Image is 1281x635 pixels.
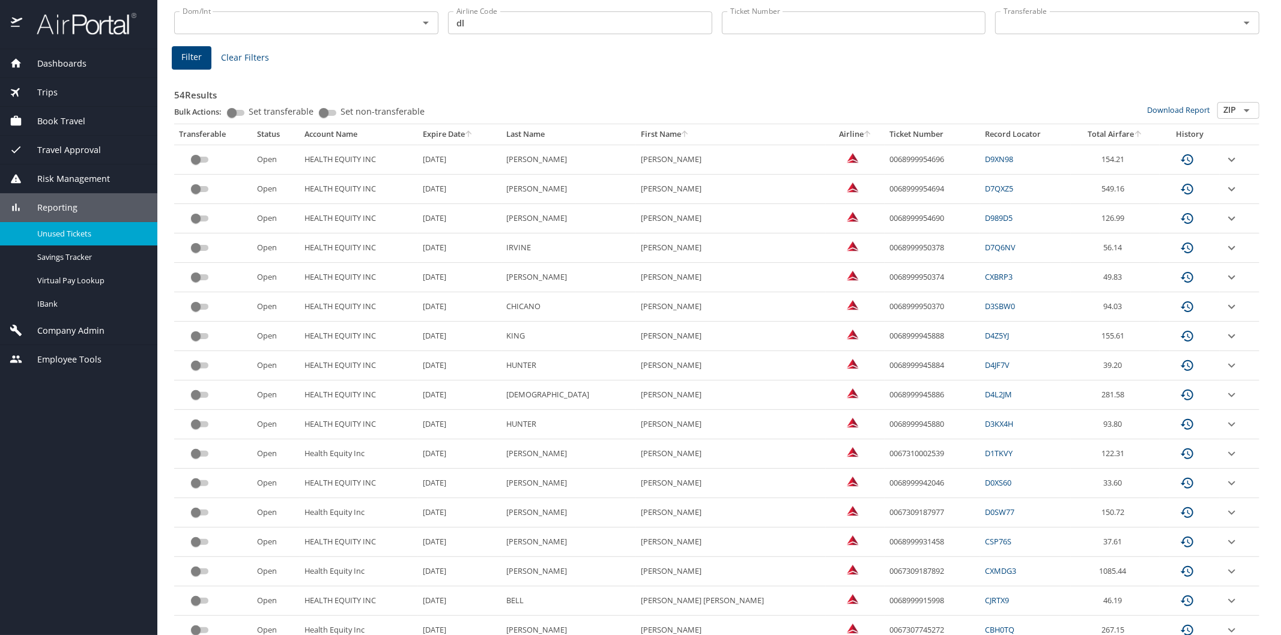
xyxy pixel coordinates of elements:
[300,124,419,145] th: Account Name
[985,507,1014,517] a: D0SW77
[985,271,1013,282] a: CXBRP3
[636,175,826,204] td: [PERSON_NAME]
[181,50,202,65] span: Filter
[501,469,636,498] td: [PERSON_NAME]
[418,351,501,381] td: [DATE]
[885,557,980,586] td: 0067309187892
[501,498,636,528] td: [PERSON_NAME]
[885,410,980,439] td: 0068999945880
[501,410,636,439] td: HUNTER
[300,233,419,263] td: HEALTH EQUITY INC
[501,292,636,322] td: CHICANO
[216,47,274,69] button: Clear Filters
[985,183,1013,194] a: D7QXZ5
[418,204,501,233] td: [DATE]
[847,358,859,370] img: Delta Airlines
[864,131,872,139] button: sort
[1225,447,1239,461] button: expand row
[501,439,636,469] td: [PERSON_NAME]
[1071,381,1160,410] td: 281.58
[252,557,300,586] td: Open
[885,469,980,498] td: 0068999942046
[22,172,110,185] span: Risk Management
[1225,329,1239,343] button: expand row
[1071,586,1160,616] td: 46.19
[681,131,689,139] button: sort
[300,557,419,586] td: Health Equity Inc
[418,175,501,204] td: [DATE]
[300,204,419,233] td: HEALTH EQUITY INC
[1225,388,1239,402] button: expand row
[1225,417,1239,432] button: expand row
[252,351,300,381] td: Open
[418,381,501,410] td: [DATE]
[300,498,419,528] td: Health Equity Inc
[252,498,300,528] td: Open
[300,469,419,498] td: HEALTH EQUITY INC
[37,298,143,310] span: IBank
[847,299,859,311] img: Delta Airlines
[252,528,300,557] td: Open
[252,586,300,616] td: Open
[22,201,77,214] span: Reporting
[636,528,826,557] td: [PERSON_NAME]
[300,145,419,174] td: HEALTH EQUITY INC
[1225,299,1239,314] button: expand row
[1225,241,1239,255] button: expand row
[885,263,980,292] td: 0068999950374
[1225,270,1239,284] button: expand row
[249,107,313,116] span: Set transferable
[636,351,826,381] td: [PERSON_NAME]
[847,211,859,223] img: Delta Airlines
[636,586,826,616] td: [PERSON_NAME] [PERSON_NAME]
[501,351,636,381] td: HUNTER
[37,275,143,286] span: Virtual Pay Lookup
[22,143,101,157] span: Travel Approval
[1147,104,1210,115] a: Download Report
[1225,182,1239,196] button: expand row
[300,351,419,381] td: HEALTH EQUITY INC
[985,212,1013,223] a: D989D5
[418,410,501,439] td: [DATE]
[179,129,247,140] div: Transferable
[11,12,23,35] img: icon-airportal.png
[636,263,826,292] td: [PERSON_NAME]
[885,528,980,557] td: 0068999931458
[985,360,1010,370] a: D4JF7V
[847,387,859,399] img: Delta Airlines
[174,106,231,117] p: Bulk Actions:
[636,439,826,469] td: [PERSON_NAME]
[465,131,473,139] button: sort
[1225,152,1239,167] button: expand row
[252,233,300,263] td: Open
[980,124,1071,145] th: Record Locator
[300,528,419,557] td: HEALTH EQUITY INC
[501,263,636,292] td: [PERSON_NAME]
[501,204,636,233] td: [PERSON_NAME]
[1071,145,1160,174] td: 154.21
[300,439,419,469] td: Health Equity Inc
[172,46,211,70] button: Filter
[341,107,425,116] span: Set non-transferable
[37,251,143,263] span: Savings Tracker
[885,498,980,528] td: 0067309187977
[252,439,300,469] td: Open
[1071,204,1160,233] td: 126.99
[636,233,826,263] td: [PERSON_NAME]
[1225,594,1239,608] button: expand row
[418,145,501,174] td: [DATE]
[847,269,859,281] img: Delta Airlines
[985,624,1014,635] a: CBH0TQ
[300,292,419,322] td: HEALTH EQUITY INC
[985,595,1009,606] a: CJRTX9
[985,418,1013,429] a: D3KX4H
[985,301,1015,311] a: D3SBW0
[1134,131,1143,139] button: sort
[847,622,859,634] img: Delta Airlines
[636,204,826,233] td: [PERSON_NAME]
[1071,351,1160,381] td: 39.20
[847,564,859,576] img: Delta Airlines
[1071,175,1160,204] td: 549.16
[985,536,1011,547] a: CSP76S
[501,124,636,145] th: Last Name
